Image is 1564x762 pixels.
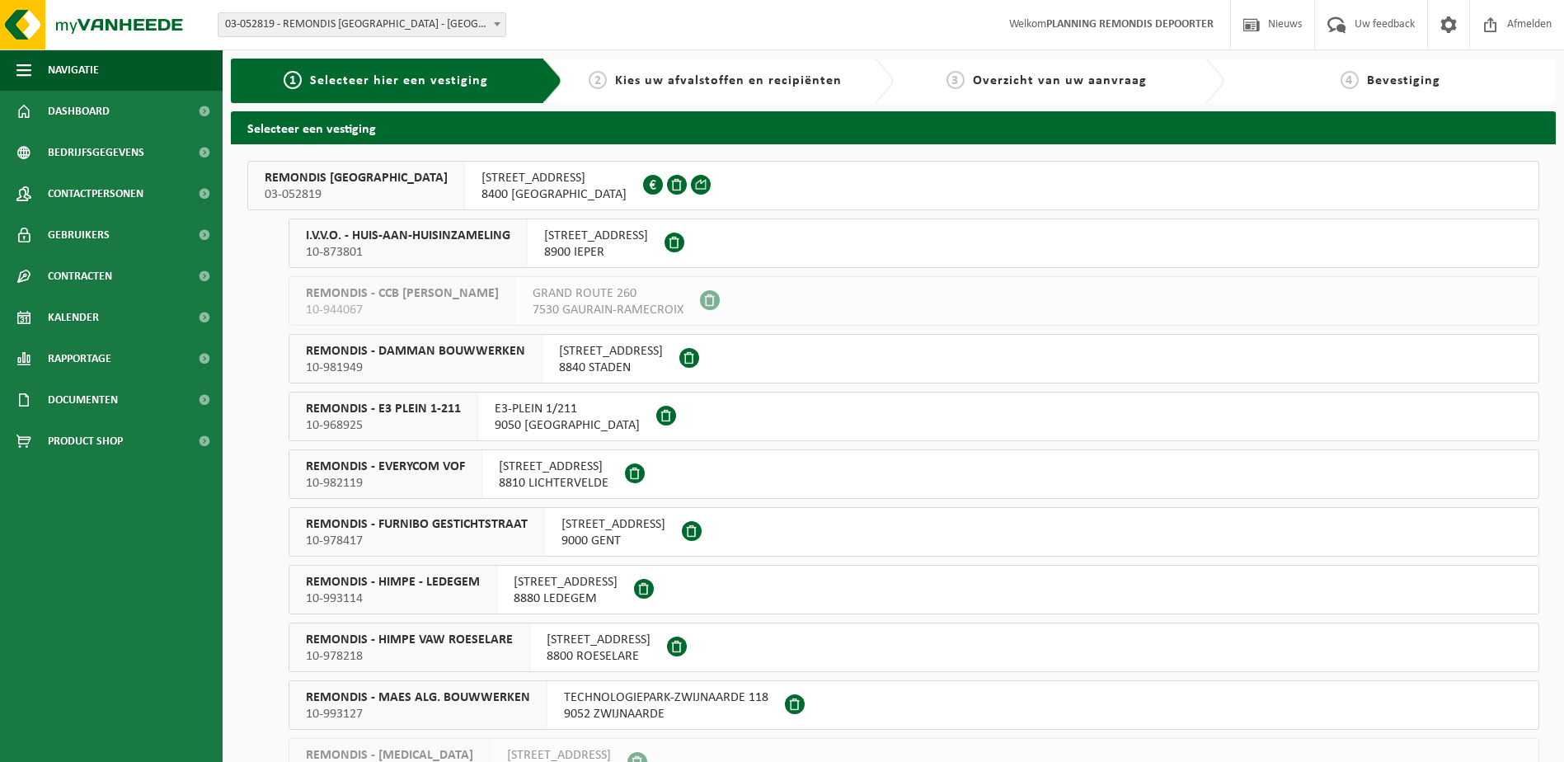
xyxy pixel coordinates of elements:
span: REMONDIS [GEOGRAPHIC_DATA] [265,170,448,186]
button: REMONDIS [GEOGRAPHIC_DATA] 03-052819 [STREET_ADDRESS]8400 [GEOGRAPHIC_DATA] [247,161,1539,210]
button: REMONDIS - HIMPE - LEDEGEM 10-993114 [STREET_ADDRESS]8880 LEDEGEM [289,565,1539,614]
span: 9000 GENT [561,533,665,549]
span: REMONDIS - CCB [PERSON_NAME] [306,285,499,302]
span: 9050 [GEOGRAPHIC_DATA] [495,417,640,434]
span: [STREET_ADDRESS] [544,228,648,244]
span: Overzicht van uw aanvraag [973,74,1147,87]
span: 10-982119 [306,475,465,492]
span: Selecteer hier een vestiging [310,74,488,87]
span: 9052 ZWIJNAARDE [564,706,768,722]
span: 3 [946,71,965,89]
span: REMONDIS - E3 PLEIN 1-211 [306,401,461,417]
span: [STREET_ADDRESS] [559,343,663,360]
span: 10-873801 [306,244,510,261]
span: Contracten [48,256,112,297]
span: 10-978218 [306,648,513,665]
span: 10-981949 [306,360,525,376]
button: REMONDIS - E3 PLEIN 1-211 10-968925 E3-PLEIN 1/2119050 [GEOGRAPHIC_DATA] [289,392,1539,441]
span: REMONDIS - FURNIBO GESTICHTSTRAAT [306,516,528,533]
span: 10-993114 [306,590,480,607]
span: 8900 IEPER [544,244,648,261]
span: Kalender [48,297,99,338]
button: REMONDIS - FURNIBO GESTICHTSTRAAT 10-978417 [STREET_ADDRESS]9000 GENT [289,507,1539,557]
span: [STREET_ADDRESS] [561,516,665,533]
span: [STREET_ADDRESS] [499,459,608,475]
span: 8840 STADEN [559,360,663,376]
button: I.V.V.O. - HUIS-AAN-HUISINZAMELING 10-873801 [STREET_ADDRESS]8900 IEPER [289,219,1539,268]
span: Product Shop [48,421,123,462]
span: REMONDIS - MAES ALG. BOUWWERKEN [306,689,530,706]
span: 8800 ROESELARE [547,648,650,665]
button: REMONDIS - EVERYCOM VOF 10-982119 [STREET_ADDRESS]8810 LICHTERVELDE [289,449,1539,499]
span: Documenten [48,379,118,421]
span: Bevestiging [1367,74,1440,87]
h2: Selecteer een vestiging [231,111,1556,143]
span: REMONDIS - HIMPE VAW ROESELARE [306,632,513,648]
span: 10-968925 [306,417,461,434]
span: Gebruikers [48,214,110,256]
button: REMONDIS - DAMMAN BOUWWERKEN 10-981949 [STREET_ADDRESS]8840 STADEN [289,334,1539,383]
span: Navigatie [48,49,99,91]
span: 8880 LEDEGEM [514,590,618,607]
span: [STREET_ADDRESS] [514,574,618,590]
button: REMONDIS - MAES ALG. BOUWWERKEN 10-993127 TECHNOLOGIEPARK-ZWIJNAARDE 1189052 ZWIJNAARDE [289,680,1539,730]
span: Contactpersonen [48,173,143,214]
span: Kies uw afvalstoffen en recipiënten [615,74,842,87]
span: 8400 [GEOGRAPHIC_DATA] [481,186,627,203]
span: 4 [1341,71,1359,89]
span: 03-052819 - REMONDIS WEST-VLAANDEREN - OOSTENDE [218,13,505,36]
span: 2 [589,71,607,89]
span: 10-993127 [306,706,530,722]
span: Bedrijfsgegevens [48,132,144,173]
span: 1 [284,71,302,89]
span: REMONDIS - HIMPE - LEDEGEM [306,574,480,590]
span: [STREET_ADDRESS] [547,632,650,648]
span: [STREET_ADDRESS] [481,170,627,186]
span: Rapportage [48,338,111,379]
span: 8810 LICHTERVELDE [499,475,608,492]
span: 03-052819 [265,186,448,203]
button: REMONDIS - HIMPE VAW ROESELARE 10-978218 [STREET_ADDRESS]8800 ROESELARE [289,623,1539,672]
span: Dashboard [48,91,110,132]
span: GRAND ROUTE 260 [533,285,683,302]
span: 03-052819 - REMONDIS WEST-VLAANDEREN - OOSTENDE [218,12,506,37]
span: 10-978417 [306,533,528,549]
span: E3-PLEIN 1/211 [495,401,640,417]
span: REMONDIS - DAMMAN BOUWWERKEN [306,343,525,360]
span: 10-944067 [306,302,499,318]
span: TECHNOLOGIEPARK-ZWIJNAARDE 118 [564,689,768,706]
span: I.V.V.O. - HUIS-AAN-HUISINZAMELING [306,228,510,244]
span: REMONDIS - EVERYCOM VOF [306,459,465,475]
strong: PLANNING REMONDIS DEPOORTER [1046,18,1214,31]
span: 7530 GAURAIN-RAMECROIX [533,302,683,318]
